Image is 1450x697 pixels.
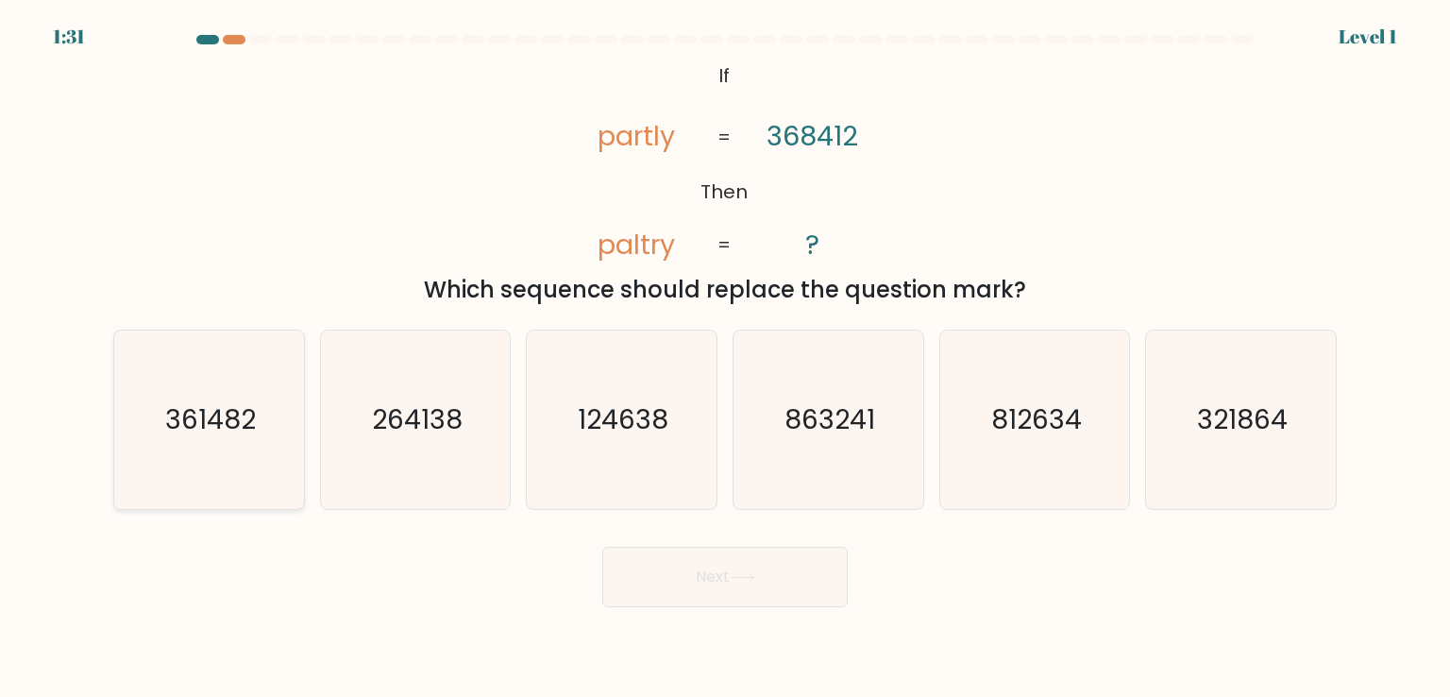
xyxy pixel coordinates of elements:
button: Next [602,547,848,607]
div: Which sequence should replace the question mark? [125,273,1325,307]
div: 1:31 [53,23,85,51]
svg: @import url('[URL][DOMAIN_NAME]); [555,57,894,265]
tspan: partly [599,117,676,155]
tspan: = [718,124,732,150]
tspan: = [718,232,732,259]
text: 264138 [372,400,463,438]
tspan: If [719,62,731,89]
text: 361482 [165,400,256,438]
text: 124638 [579,400,669,438]
div: Level 1 [1339,23,1397,51]
tspan: Then [701,178,749,205]
tspan: 368412 [767,117,859,155]
tspan: paltry [599,226,676,263]
tspan: ? [806,226,820,263]
text: 812634 [991,400,1082,438]
text: 321864 [1197,400,1288,438]
text: 863241 [784,400,875,438]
